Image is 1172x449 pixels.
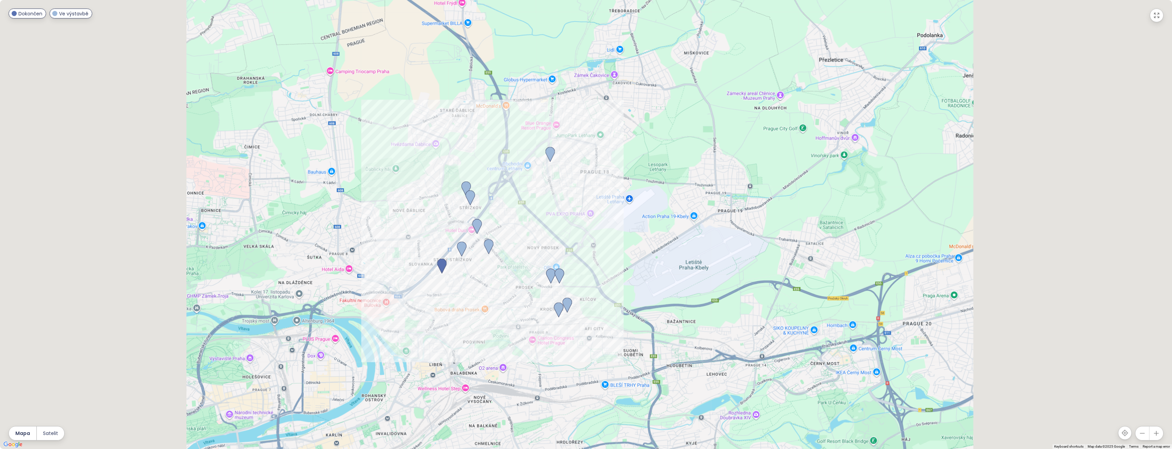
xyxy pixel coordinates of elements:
[18,10,42,17] span: Dokončen
[1143,445,1170,448] a: Report a map error
[59,10,88,17] span: Ve výstavbě
[1129,445,1139,448] a: Terms (opens in new tab)
[37,426,64,440] button: Satelit
[43,430,58,437] span: Satelit
[9,426,36,440] button: Mapa
[2,440,24,449] img: Google
[1054,444,1084,449] button: Keyboard shortcuts
[2,440,24,449] a: Open this area in Google Maps (opens a new window)
[15,430,30,437] span: Mapa
[1088,445,1125,448] span: Map data ©2025 Google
